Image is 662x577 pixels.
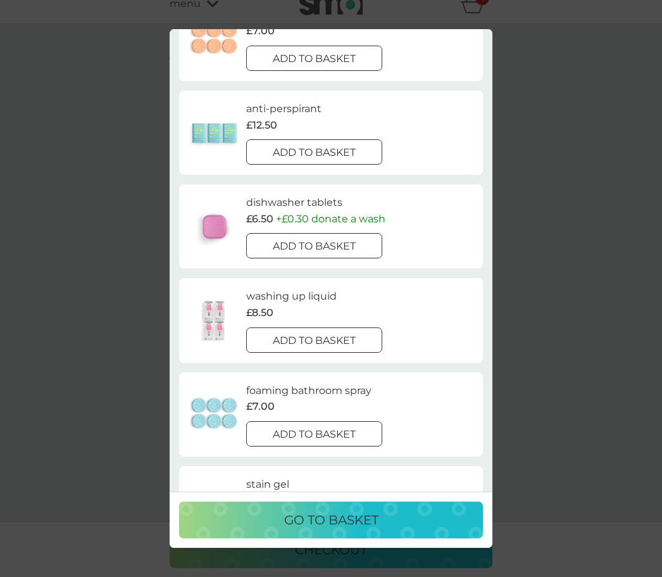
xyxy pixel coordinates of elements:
[273,238,356,255] p: add to basket
[246,211,385,227] p: £6.50
[246,46,382,71] button: add to basket
[273,51,356,67] p: add to basket
[246,421,382,447] button: add to basket
[246,139,382,165] button: add to basket
[179,502,483,538] button: go to basket
[246,101,322,117] p: anti-perspirant
[246,327,382,353] button: add to basket
[246,383,372,399] p: foaming bathroom spray
[284,510,378,530] p: go to basket
[246,398,275,415] p: £7.00
[246,194,342,211] p: dishwasher tablets
[273,144,356,161] p: add to basket
[273,426,356,443] p: add to basket
[246,288,337,305] p: washing up liquid
[246,117,277,134] p: £12.50
[246,23,275,40] p: £7.00
[246,476,289,493] p: stain gel
[246,233,382,258] button: add to basket
[273,333,356,349] p: add to basket
[246,305,273,321] p: £8.50
[276,213,385,225] span: + £0.30 donate a wash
